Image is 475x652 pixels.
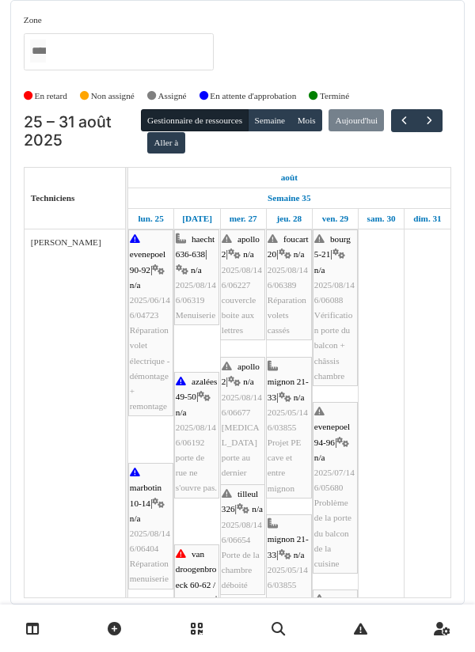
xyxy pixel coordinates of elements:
[91,89,135,103] label: Non assigné
[329,109,384,131] button: Aujourd'hui
[314,498,351,568] span: Problème de la porte du balcon de la cuisine
[268,232,310,338] div: |
[268,565,308,589] span: 2025/05/146/03855
[35,89,67,103] label: En retard
[222,550,260,589] span: Porte de la chambre déboité
[130,325,170,411] span: Réparation volet électrique - démontage + remontage
[268,359,310,496] div: |
[268,377,309,401] span: mignon 21-33
[264,188,314,208] a: Semaine 35
[222,489,258,514] span: tilleul 326
[391,109,417,132] button: Précédent
[130,249,165,274] span: evenepoel 90-92
[252,504,263,514] span: n/a
[314,265,325,275] span: n/a
[222,423,260,493] span: [MEDICAL_DATA] porte au dernier étage
[176,234,215,259] span: haecht 636-638
[248,109,291,131] button: Semaine
[178,209,216,229] a: 26 août 2025
[176,377,218,401] span: azalées 49-50
[176,423,216,447] span: 2025/08/146/06192
[314,234,351,259] span: bourg 5-21
[176,374,218,496] div: |
[31,193,75,203] span: Techniciens
[30,40,46,63] input: Tous
[130,559,169,583] span: Réparation menuiserie
[210,89,296,103] label: En attente d'approbation
[294,392,305,402] span: n/a
[130,465,172,587] div: |
[268,295,306,335] span: Réparation volets cassés
[314,404,356,571] div: |
[130,483,161,507] span: marbotin 10-14
[31,237,101,247] span: [PERSON_NAME]
[416,109,443,132] button: Suivant
[141,109,249,131] button: Gestionnaire de ressources
[222,234,260,259] span: apollo 2
[268,438,302,493] span: Projet PE cave et entre mignon
[176,453,217,492] span: porte de rue ne s'ouvre pas.
[243,249,254,259] span: n/a
[314,422,350,446] span: evenepoel 94-96
[320,89,349,103] label: Terminé
[318,209,353,229] a: 29 août 2025
[291,109,322,131] button: Mois
[130,514,141,523] span: n/a
[277,168,302,188] a: 25 août 2025
[268,407,308,432] span: 2025/05/146/03855
[268,234,309,259] span: foucart 20
[130,295,170,320] span: 2025/06/146/04723
[176,232,218,323] div: |
[222,265,262,290] span: 2025/08/146/06227
[176,280,216,305] span: 2025/08/146/06319
[243,377,254,386] span: n/a
[222,232,264,338] div: |
[130,280,141,290] span: n/a
[147,132,184,154] button: Aller à
[314,310,352,381] span: Vérification porte du balcon + châssis chambre
[222,520,262,544] span: 2025/08/146/06654
[272,209,306,229] a: 28 août 2025
[158,89,187,103] label: Assigné
[409,209,445,229] a: 31 août 2025
[176,549,217,605] span: van droogenbroeck 60-62 / helmet 339
[268,595,302,650] span: Projet PE cave et entre mignon
[222,392,262,417] span: 2025/08/146/06677
[130,529,170,553] span: 2025/08/146/06404
[294,550,305,559] span: n/a
[314,453,325,462] span: n/a
[191,265,202,275] span: n/a
[222,295,256,335] span: couvercle boite aux lettres
[226,209,261,229] a: 27 août 2025
[222,362,260,386] span: apollo 2
[268,265,308,290] span: 2025/08/146/06389
[363,209,400,229] a: 30 août 2025
[130,232,172,414] div: |
[176,407,187,417] span: n/a
[294,249,305,259] span: n/a
[24,113,141,150] h2: 25 – 31 août 2025
[314,232,356,384] div: |
[314,280,355,305] span: 2025/08/146/06088
[222,487,264,593] div: |
[314,468,355,492] span: 2025/07/146/05680
[176,310,215,320] span: Menuiserie
[24,13,42,27] label: Zone
[134,209,167,229] a: 25 août 2025
[222,359,264,496] div: |
[268,534,309,559] span: mignon 21-33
